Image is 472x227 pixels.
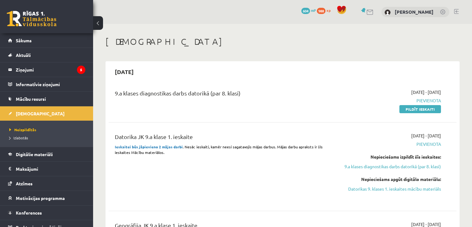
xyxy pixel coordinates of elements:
[8,77,85,91] a: Informatīvie ziņojumi
[16,162,85,176] legend: Maksājumi
[411,132,441,139] span: [DATE] - [DATE]
[395,9,434,15] a: [PERSON_NAME]
[7,11,56,26] a: Rīgas 1. Tālmācības vidusskola
[317,8,334,13] a: 988 xp
[115,144,323,155] span: . Nesāc ieskaiti, kamēr neesi sagatavojis mājas darbus. Mājas darbu apraksts ir šīs ieskaites Māc...
[115,144,183,149] strong: Ieskaitei būs jāpievieno 2 mājas darbi
[411,89,441,95] span: [DATE] - [DATE]
[8,48,85,62] a: Aktuāli
[8,63,85,77] a: Ziņojumi5
[16,111,65,116] span: [DEMOGRAPHIC_DATA]
[115,89,329,100] div: 9.a klases diagnostikas darbs datorikā (par 8. klasi)
[339,176,441,183] div: Nepieciešams apgūt digitālo materiālu:
[16,195,65,201] span: Motivācijas programma
[317,8,326,14] span: 988
[9,127,36,132] span: Neizpildītās
[8,106,85,121] a: [DEMOGRAPHIC_DATA]
[16,210,42,215] span: Konferences
[339,97,441,104] span: Pievienota
[109,64,140,79] h2: [DATE]
[326,8,330,13] span: xp
[339,163,441,170] a: 9.a klases diagnostikas darbs datorikā (par 8. klasi)
[311,8,316,13] span: mP
[339,186,441,192] a: Datorikas 9. klases 1. ieskaites mācību materiāls
[16,77,85,91] legend: Informatīvie ziņojumi
[16,96,46,102] span: Mācību resursi
[339,154,441,160] div: Nepieciešams izpildīt šīs ieskaites:
[9,135,28,140] span: Izlabotās
[8,147,85,161] a: Digitālie materiāli
[384,9,391,16] img: Adriana Bukovska
[16,151,53,157] span: Digitālie materiāli
[301,8,310,14] span: 604
[8,176,85,191] a: Atzīmes
[16,63,85,77] legend: Ziņojumi
[9,127,87,132] a: Neizpildītās
[8,92,85,106] a: Mācību resursi
[16,38,32,43] span: Sākums
[301,8,316,13] a: 604 mP
[115,132,329,144] div: Datorika JK 9.a klase 1. ieskaite
[8,206,85,220] a: Konferences
[399,105,441,113] a: Pildīt ieskaiti
[9,135,87,141] a: Izlabotās
[8,33,85,48] a: Sākums
[8,191,85,205] a: Motivācijas programma
[8,162,85,176] a: Maksājumi
[106,36,460,47] h1: [DEMOGRAPHIC_DATA]
[16,52,31,58] span: Aktuāli
[77,66,85,74] i: 5
[339,141,441,147] span: Pievienota
[16,181,33,186] span: Atzīmes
